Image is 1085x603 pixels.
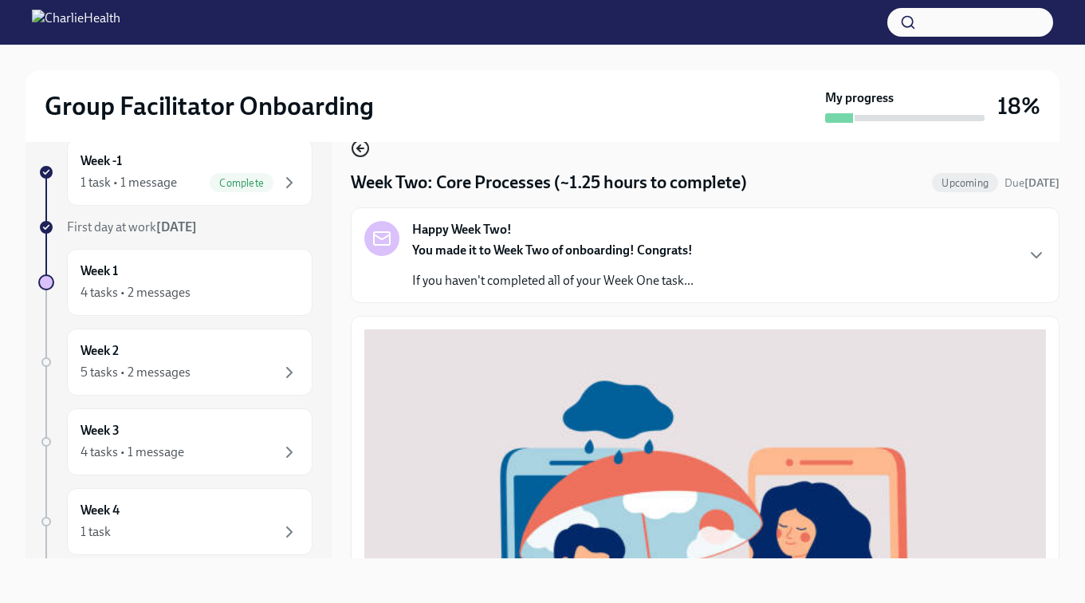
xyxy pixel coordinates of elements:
[81,284,191,301] div: 4 tasks • 2 messages
[38,329,313,396] a: Week 25 tasks • 2 messages
[81,364,191,381] div: 5 tasks • 2 messages
[81,502,120,519] h6: Week 4
[67,219,197,235] span: First day at work
[210,177,273,189] span: Complete
[825,89,894,107] strong: My progress
[38,408,313,475] a: Week 34 tasks • 1 message
[932,177,998,189] span: Upcoming
[32,10,120,35] img: CharlieHealth
[38,488,313,555] a: Week 41 task
[412,272,694,290] p: If you haven't completed all of your Week One task...
[81,443,184,461] div: 4 tasks • 1 message
[412,242,693,258] strong: You made it to Week Two of onboarding! Congrats!
[38,139,313,206] a: Week -11 task • 1 messageComplete
[1004,175,1059,191] span: September 29th, 2025 10:00
[81,152,122,170] h6: Week -1
[81,523,111,541] div: 1 task
[38,219,313,236] a: First day at work[DATE]
[81,342,119,360] h6: Week 2
[156,219,197,235] strong: [DATE]
[81,422,120,439] h6: Week 3
[81,174,177,191] div: 1 task • 1 message
[81,262,118,280] h6: Week 1
[412,221,512,238] strong: Happy Week Two!
[351,171,747,195] h4: Week Two: Core Processes (~1.25 hours to complete)
[997,92,1040,120] h3: 18%
[1024,176,1059,190] strong: [DATE]
[38,249,313,316] a: Week 14 tasks • 2 messages
[45,90,374,122] h2: Group Facilitator Onboarding
[1004,176,1059,190] span: Due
